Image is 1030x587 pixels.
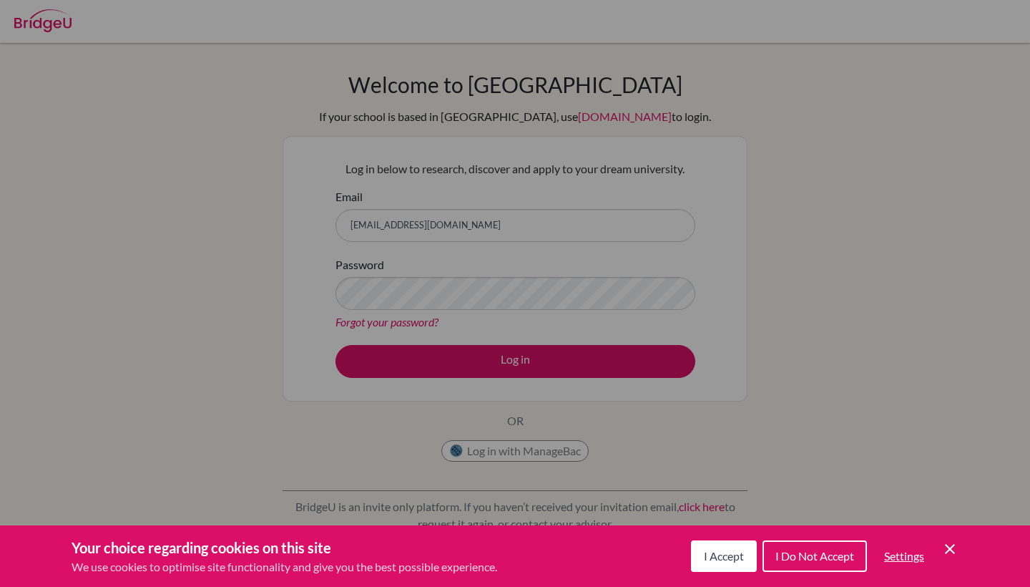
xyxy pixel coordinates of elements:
span: I Accept [704,549,744,563]
button: I Accept [691,540,757,572]
button: Settings [873,542,936,571]
h3: Your choice regarding cookies on this site [72,537,497,558]
button: Save and close [941,540,958,558]
button: I Do Not Accept [762,540,867,572]
span: Settings [884,549,924,563]
p: We use cookies to optimise site functionality and give you the best possible experience. [72,558,497,576]
span: I Do Not Accept [775,549,854,563]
